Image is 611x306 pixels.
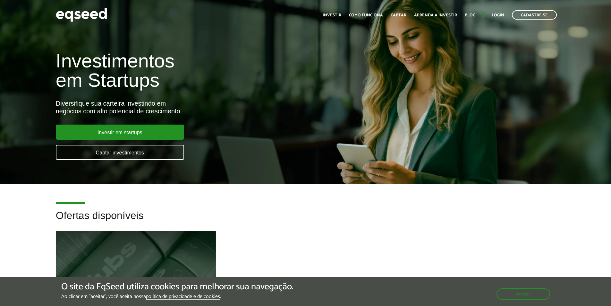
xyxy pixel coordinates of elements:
[61,293,293,300] p: Ao clicar em "aceitar", você aceita nossa .
[56,100,352,115] div: Diversifique sua carteira investindo em negócios com alto potencial de crescimento
[465,13,475,17] a: Blog
[414,13,457,17] a: Aprenda a investir
[56,51,352,90] h1: Investimentos em Startups
[61,282,293,292] h5: O site da EqSeed utiliza cookies para melhorar sua navegação.
[512,10,557,20] a: Cadastre-se
[56,145,184,160] a: Captar investimentos
[323,13,341,17] a: Investir
[349,13,383,17] a: Como funciona
[492,13,504,17] a: Login
[56,210,556,231] h2: Ofertas disponíveis
[56,6,107,23] img: EqSeed
[146,294,220,300] a: política de privacidade e de cookies
[391,13,406,17] a: Captar
[496,288,550,300] button: Aceitar
[56,125,184,140] a: Investir em startups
